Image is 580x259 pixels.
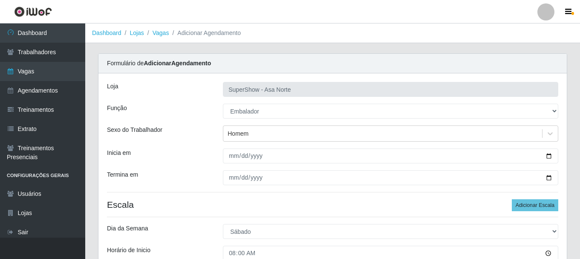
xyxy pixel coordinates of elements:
[107,82,118,91] label: Loja
[107,246,150,255] label: Horário de Inicio
[107,199,558,210] h4: Escala
[153,29,169,36] a: Vagas
[107,125,162,134] label: Sexo do Trabalhador
[14,6,52,17] img: CoreUI Logo
[144,60,211,67] strong: Adicionar Agendamento
[92,29,121,36] a: Dashboard
[130,29,144,36] a: Lojas
[107,104,127,113] label: Função
[107,224,148,233] label: Dia da Semana
[107,148,131,157] label: Inicia em
[228,129,248,138] div: Homem
[169,29,241,38] li: Adicionar Agendamento
[512,199,558,211] button: Adicionar Escala
[107,170,138,179] label: Termina em
[223,170,558,185] input: 00/00/0000
[223,148,558,163] input: 00/00/0000
[98,54,567,73] div: Formulário de
[85,23,580,43] nav: breadcrumb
